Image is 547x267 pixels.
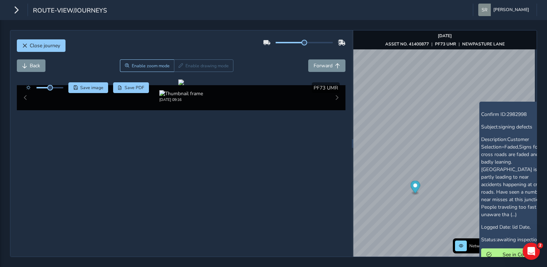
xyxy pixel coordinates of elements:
[314,62,333,69] span: Forward
[120,59,174,72] button: Zoom
[125,85,144,91] span: Save PDF
[68,82,108,93] button: Save
[132,63,170,69] span: Enable zoom mode
[17,59,45,72] button: Back
[113,82,149,93] button: PDF
[435,41,456,47] strong: PF73 UMR
[410,181,420,195] div: Map marker
[17,39,66,52] button: Close journey
[159,90,203,97] img: Thumbnail frame
[314,84,338,91] span: PF73 UMR
[537,243,543,248] span: 2
[385,41,505,47] div: | |
[523,243,540,260] iframe: Intercom live chat
[462,41,505,47] strong: NEWPASTURE LANE
[478,4,532,16] button: [PERSON_NAME]
[494,251,544,258] span: See in Confirm
[385,41,429,47] strong: ASSET NO. 41400877
[308,59,345,72] button: Forward
[30,62,40,69] span: Back
[507,111,527,118] span: 2982998
[497,236,540,243] span: awaiting inspection
[469,243,486,249] span: Network
[478,4,491,16] img: diamond-layout
[512,224,531,230] span: lid Date,
[493,4,529,16] span: [PERSON_NAME]
[30,42,60,49] span: Close journey
[159,97,203,102] div: [DATE] 09:16
[33,6,107,16] span: route-view/journeys
[499,123,532,130] span: signing defects
[80,85,103,91] span: Save image
[438,33,452,39] strong: [DATE]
